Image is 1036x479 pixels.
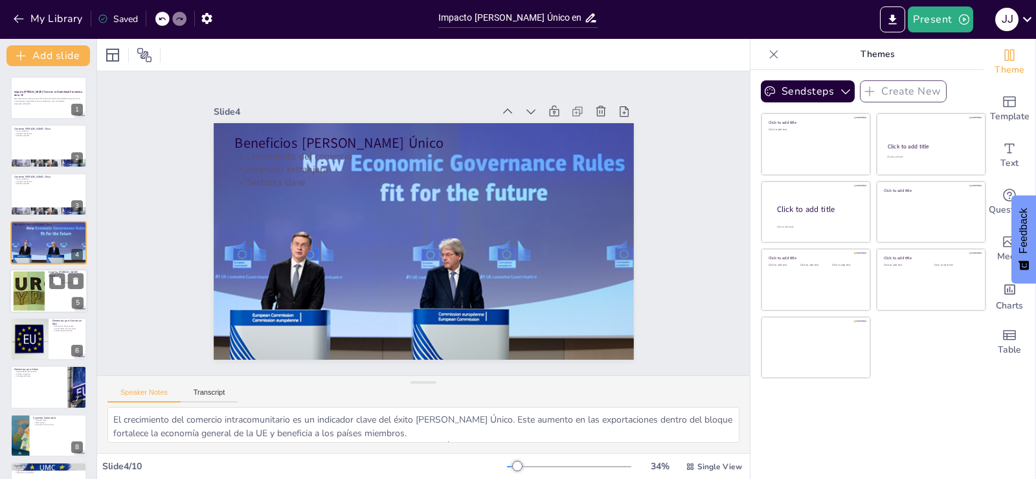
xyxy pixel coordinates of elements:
p: Tensiones políticas [49,279,84,281]
div: 5 [72,297,84,309]
button: Export to PowerPoint [880,6,905,32]
div: Add text boxes [984,132,1035,179]
button: Duplicate Slide [49,225,65,240]
p: Apoyo ciudadano [14,467,83,469]
div: Click to add text [887,156,973,159]
p: Inversión extranjera [240,143,618,196]
p: Esta presentación analiza cómo el Mercado Único afecta la estabilidad económica de la Unión Europ... [14,98,83,102]
span: Feedback [1018,208,1030,253]
button: Transcript [181,388,238,403]
input: Insert title [438,8,585,27]
div: Click to add text [832,264,861,267]
button: Delete Slide [67,369,83,385]
div: 34 % [644,460,675,473]
button: Delete Slide [67,225,83,240]
span: Text [1000,156,1019,170]
p: Sectores clave [14,231,83,233]
div: Add images, graphics, shapes or video [984,226,1035,272]
p: Desafíos actuales [14,183,83,185]
button: Add slide [6,45,90,66]
p: Desigualdades económicas [49,281,84,284]
div: 3 [71,200,83,212]
div: 4 [10,221,87,264]
div: Saved [98,13,138,25]
div: 2 [71,152,83,164]
button: Duplicate Slide [49,321,65,337]
p: Tratados clave [33,419,83,421]
button: Feedback - Show survey [1011,195,1036,283]
div: Add ready made slides [984,86,1035,132]
p: Política migratoria [14,373,64,375]
button: Delete Slide [68,273,84,288]
p: Sustento Normativo [33,415,83,419]
div: 8 [71,441,83,453]
div: Get real-time input from your audience [984,179,1035,226]
p: Cohesión económica [14,180,83,183]
div: Click to add text [800,264,829,267]
p: Beneficios [PERSON_NAME] Único [243,114,621,173]
div: 8 [10,414,87,457]
textarea: El crecimiento del comercio intracomunitario es un indicador clave del éxito [PERSON_NAME] Único.... [107,407,739,443]
p: Importancia de la unión [33,423,83,426]
p: Desigualdades económicas [14,371,64,373]
p: Contexto [PERSON_NAME] Único [14,126,83,130]
span: Table [998,343,1021,357]
button: Delete Slide [67,128,83,144]
div: Click to add title [884,255,976,261]
button: My Library [10,8,88,29]
button: Delete Slide [67,418,83,434]
button: Duplicate Slide [49,80,65,96]
p: Desafíos actuales [14,134,83,137]
p: Elementos que Funcionan Bien [52,319,83,326]
p: Influencia en la política [14,472,83,474]
div: 7 [71,393,83,405]
div: Add charts and graphs [984,272,1035,319]
strong: Impacto [PERSON_NAME] Único en la Estabilidad Económica de la UE [14,90,82,97]
p: Elementos que Fallan [14,368,64,371]
div: Add a table [984,319,1035,366]
p: Contexto [PERSON_NAME] Único [14,175,83,179]
button: Duplicate Slide [49,418,65,434]
div: Slide 4 / 10 [102,460,507,473]
button: Create New [860,80,947,102]
button: Delete Slide [67,177,83,193]
p: Desafíos [PERSON_NAME] Único [49,270,84,277]
div: Click to add text [884,264,925,267]
p: PIB conjunto [33,421,83,424]
div: 1 [71,104,83,115]
div: 6 [10,318,87,360]
div: Click to add title [884,187,976,193]
div: Click to add text [769,128,861,132]
p: Brexit [49,276,84,279]
p: Generated with [URL] [14,102,83,105]
div: Click to add body [777,226,859,229]
button: Present [908,6,973,32]
button: Sendsteps [761,80,855,102]
p: Política Agrícola Común [52,330,83,333]
p: Opinión Pública [14,464,83,468]
div: 2 [10,124,87,167]
span: Questions [989,203,1031,217]
button: Delete Slide [67,80,83,96]
div: Click to add title [769,120,861,125]
p: Crecimiento del comercio [242,130,619,183]
div: Layout [102,45,123,65]
span: Single View [697,461,742,472]
p: Cohesión económica [14,132,83,134]
div: 3 [10,173,87,216]
span: Charts [996,299,1023,313]
p: Themes [784,39,971,70]
span: Template [990,110,1030,124]
p: Inversión extranjera [14,228,83,231]
div: 5 [10,269,87,313]
div: 4 [71,249,83,261]
span: Theme [995,63,1024,77]
p: Libre circulación [14,178,83,180]
div: Click to add text [769,264,798,267]
div: 6 [71,345,83,356]
button: Duplicate Slide [49,273,65,288]
span: Position [137,47,152,63]
div: Change the overall theme [984,39,1035,86]
p: Legitimidad del proyecto [14,469,83,472]
button: Duplicate Slide [49,177,65,193]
